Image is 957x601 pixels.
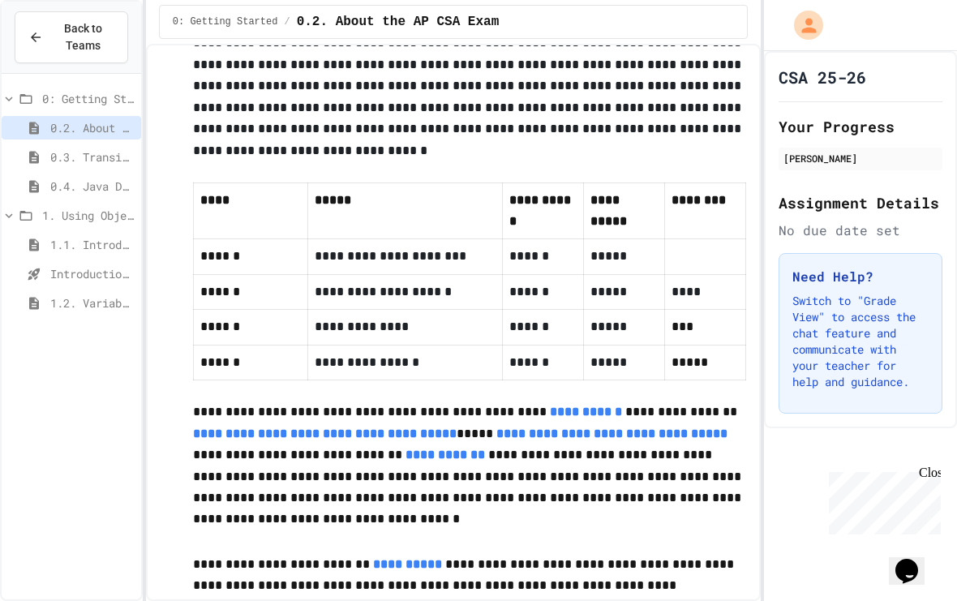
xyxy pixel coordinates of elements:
span: 1.2. Variables and Data Types [50,294,135,311]
h1: CSA 25-26 [779,66,866,88]
span: 1. Using Objects and Methods [42,207,135,224]
button: Back to Teams [15,11,128,63]
span: 0.2. About the AP CSA Exam [50,119,135,136]
div: My Account [777,6,827,44]
span: 0.2. About the AP CSA Exam [297,12,500,32]
span: 0: Getting Started [173,15,278,28]
div: Chat with us now!Close [6,6,112,103]
iframe: chat widget [822,466,941,534]
h2: Your Progress [779,115,942,138]
h3: Need Help? [792,267,929,286]
span: Back to Teams [53,20,114,54]
span: Introduction to Algorithms, Programming, and Compilers [50,265,135,282]
span: 0: Getting Started [42,90,135,107]
p: Switch to "Grade View" to access the chat feature and communicate with your teacher for help and ... [792,293,929,390]
span: 1.1. Introduction to Algorithms, Programming, and Compilers [50,236,135,253]
iframe: chat widget [889,536,941,585]
span: 0.4. Java Development Environments [50,178,135,195]
h2: Assignment Details [779,191,942,214]
span: 0.3. Transitioning from AP CSP to AP CSA [50,148,135,165]
div: No due date set [779,221,942,240]
div: [PERSON_NAME] [783,151,938,165]
span: / [284,15,290,28]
